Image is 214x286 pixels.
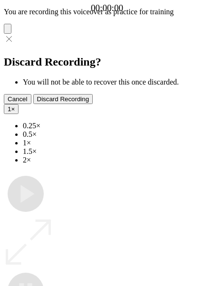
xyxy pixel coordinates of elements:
li: 0.5× [23,130,210,139]
a: 00:00:00 [91,3,123,13]
li: 1.5× [23,147,210,156]
h2: Discard Recording? [4,56,210,68]
button: Discard Recording [33,94,93,104]
li: You will not be able to recover this once discarded. [23,78,210,86]
button: 1× [4,104,19,114]
li: 0.25× [23,122,210,130]
button: Cancel [4,94,31,104]
p: You are recording this voiceover as practice for training [4,8,210,16]
li: 1× [23,139,210,147]
span: 1 [8,105,11,113]
li: 2× [23,156,210,164]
